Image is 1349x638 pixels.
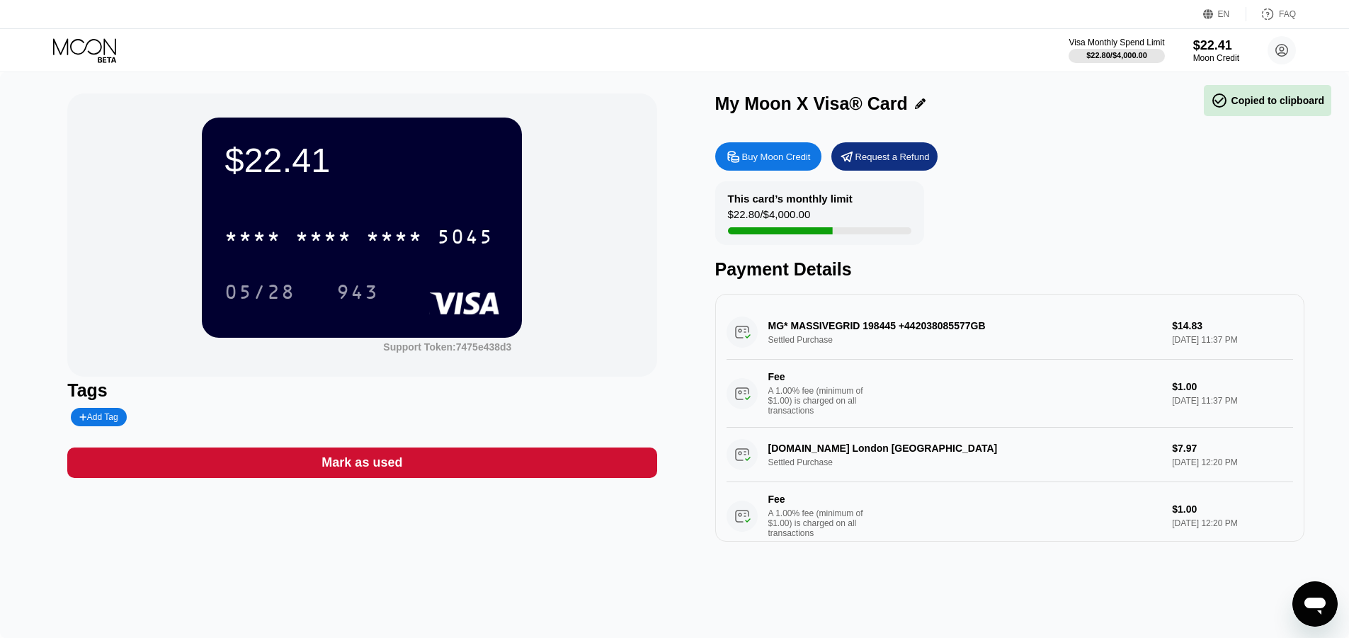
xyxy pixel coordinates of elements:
div: 5045 [437,227,494,250]
div: Tags [67,380,656,401]
div: Buy Moon Credit [742,151,811,163]
div: Support Token:7475e438d3 [383,341,511,353]
div: A 1.00% fee (minimum of $1.00) is charged on all transactions [768,386,875,416]
div: Moon Credit [1193,53,1239,63]
div: [DATE] 11:37 PM [1172,396,1292,406]
div: FeeA 1.00% fee (minimum of $1.00) is charged on all transactions$1.00[DATE] 12:20 PM [727,482,1293,550]
div: $22.41 [1193,38,1239,53]
div: This card’s monthly limit [728,193,853,205]
div: 05/28 [214,274,306,309]
div: EN [1218,9,1230,19]
div: Visa Monthly Spend Limit$22.80/$4,000.00 [1069,38,1164,63]
div: $22.80 / $4,000.00 [728,208,811,227]
div: Copied to clipboard [1211,92,1324,109]
iframe: Button to launch messaging window [1292,581,1338,627]
div: Add Tag [79,412,118,422]
div: 943 [336,283,379,305]
div: $22.80 / $4,000.00 [1086,51,1147,59]
span:  [1211,92,1228,109]
div: $22.41Moon Credit [1193,38,1239,63]
div: Request a Refund [855,151,930,163]
div: [DATE] 12:20 PM [1172,518,1292,528]
div: $1.00 [1172,503,1292,515]
div: Mark as used [321,455,402,471]
div: Mark as used [67,448,656,478]
div: Add Tag [71,408,126,426]
div: FAQ [1279,9,1296,19]
div: Buy Moon Credit [715,142,821,171]
div: Payment Details [715,259,1304,280]
div: FeeA 1.00% fee (minimum of $1.00) is charged on all transactions$1.00[DATE] 11:37 PM [727,360,1293,428]
div: $1.00 [1172,381,1292,392]
div: My Moon X Visa® Card [715,93,908,114]
div: Fee [768,371,867,382]
div: A 1.00% fee (minimum of $1.00) is charged on all transactions [768,508,875,538]
div: $22.41 [224,140,499,180]
div: FAQ [1246,7,1296,21]
div: Support Token: 7475e438d3 [383,341,511,353]
div: Request a Refund [831,142,938,171]
div: 05/28 [224,283,295,305]
div: Fee [768,494,867,505]
div: Visa Monthly Spend Limit [1069,38,1164,47]
div: 943 [326,274,389,309]
div: EN [1203,7,1246,21]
